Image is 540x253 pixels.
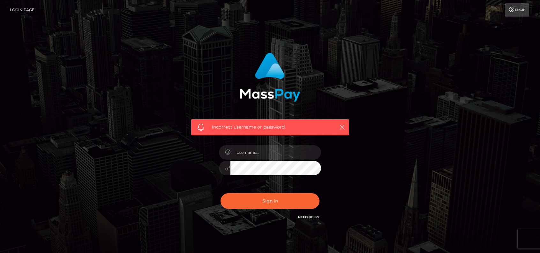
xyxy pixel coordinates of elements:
[240,53,300,102] img: MassPay Login
[212,124,328,130] span: Incorrect username or password.
[230,145,321,160] input: Username...
[221,193,319,209] button: Sign in
[505,3,529,17] a: Login
[298,215,319,219] a: Need Help?
[10,3,34,17] a: Login Page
